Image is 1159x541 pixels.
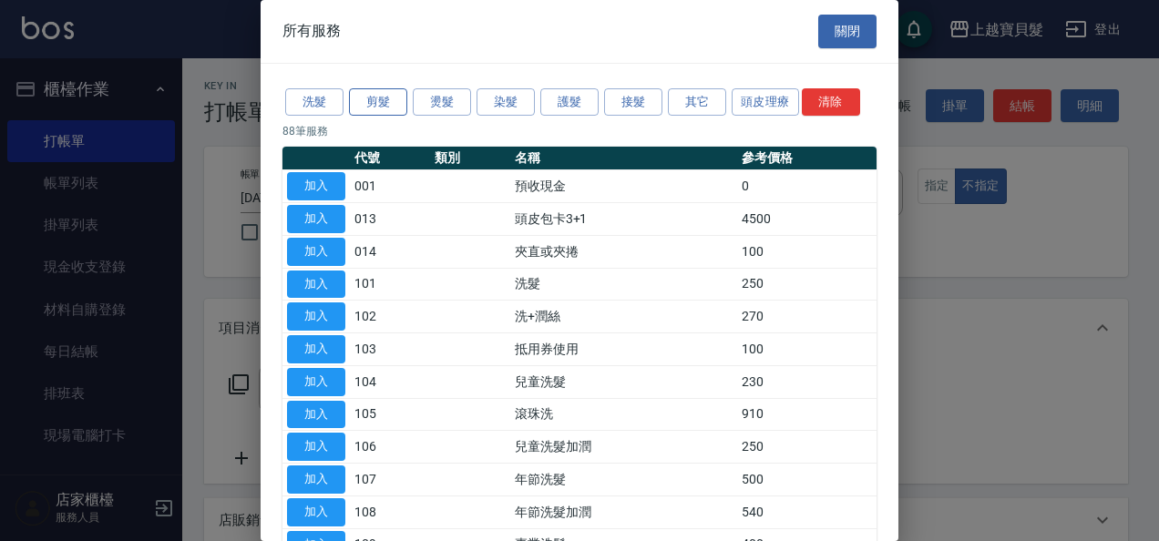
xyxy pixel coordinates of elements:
[477,88,535,117] button: 染髮
[350,203,430,236] td: 013
[737,147,877,170] th: 參考價格
[349,88,407,117] button: 剪髮
[510,365,738,398] td: 兒童洗髮
[287,335,345,363] button: 加入
[350,333,430,366] td: 103
[737,431,877,464] td: 250
[510,333,738,366] td: 抵用券使用
[737,235,877,268] td: 100
[430,147,510,170] th: 類別
[413,88,471,117] button: 燙髮
[510,203,738,236] td: 頭皮包卡3+1
[287,433,345,461] button: 加入
[737,203,877,236] td: 4500
[287,205,345,233] button: 加入
[540,88,599,117] button: 護髮
[350,365,430,398] td: 104
[737,333,877,366] td: 100
[668,88,726,117] button: 其它
[287,172,345,200] button: 加入
[287,238,345,266] button: 加入
[350,301,430,333] td: 102
[350,268,430,301] td: 101
[287,368,345,396] button: 加入
[737,495,877,528] td: 540
[287,401,345,429] button: 加入
[287,465,345,494] button: 加入
[510,398,738,431] td: 滾珠洗
[350,170,430,203] td: 001
[510,464,738,496] td: 年節洗髮
[737,170,877,203] td: 0
[350,235,430,268] td: 014
[737,398,877,431] td: 910
[287,302,345,331] button: 加入
[287,270,345,299] button: 加入
[510,147,738,170] th: 名稱
[282,123,877,139] p: 88 筆服務
[732,88,799,117] button: 頭皮理療
[285,88,344,117] button: 洗髮
[350,464,430,496] td: 107
[282,22,341,40] span: 所有服務
[818,15,877,48] button: 關閉
[510,170,738,203] td: 預收現金
[510,495,738,528] td: 年節洗髮加潤
[350,398,430,431] td: 105
[287,498,345,526] button: 加入
[737,365,877,398] td: 230
[350,431,430,464] td: 106
[737,464,877,496] td: 500
[510,431,738,464] td: 兒童洗髮加潤
[510,268,738,301] td: 洗髮
[510,235,738,268] td: 夾直或夾捲
[350,147,430,170] th: 代號
[737,268,877,301] td: 250
[604,88,662,117] button: 接髮
[802,88,860,117] button: 清除
[737,301,877,333] td: 270
[510,301,738,333] td: 洗+潤絲
[350,495,430,528] td: 108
